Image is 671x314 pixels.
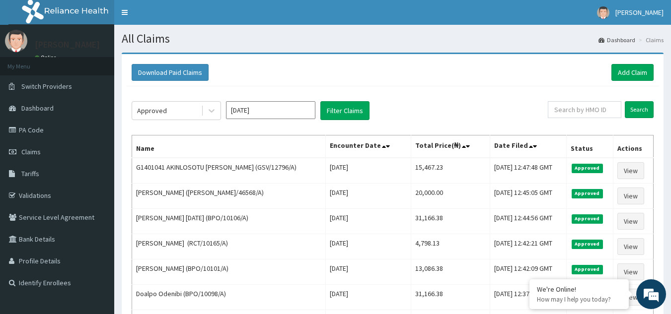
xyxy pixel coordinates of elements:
[132,234,326,259] td: [PERSON_NAME] (RCT/10165/A)
[611,64,654,81] a: Add Claim
[325,234,411,259] td: [DATE]
[21,82,72,91] span: Switch Providers
[490,158,567,184] td: [DATE] 12:47:48 GMT
[490,259,567,285] td: [DATE] 12:42:09 GMT
[598,36,635,44] a: Dashboard
[490,184,567,209] td: [DATE] 12:45:05 GMT
[572,189,603,198] span: Approved
[548,101,621,118] input: Search by HMO ID
[132,158,326,184] td: G1401041 AKINLOSOTU [PERSON_NAME] (GSV/12796/A)
[122,32,664,45] h1: All Claims
[35,40,100,49] p: [PERSON_NAME]
[320,101,370,120] button: Filter Claims
[411,135,490,158] th: Total Price(₦)
[490,135,567,158] th: Date Filed
[537,285,621,294] div: We're Online!
[617,188,644,204] a: View
[21,104,54,113] span: Dashboard
[411,285,490,310] td: 31,166.38
[572,164,603,173] span: Approved
[566,135,613,158] th: Status
[617,238,644,255] a: View
[5,30,27,52] img: User Image
[411,259,490,285] td: 13,086.38
[572,265,603,274] span: Approved
[132,184,326,209] td: [PERSON_NAME] ([PERSON_NAME]/46568/A)
[325,285,411,310] td: [DATE]
[325,135,411,158] th: Encounter Date
[617,213,644,230] a: View
[572,214,603,223] span: Approved
[132,209,326,234] td: [PERSON_NAME] [DATE] (BPO/10106/A)
[35,54,59,61] a: Online
[325,184,411,209] td: [DATE]
[617,263,644,280] a: View
[537,295,621,304] p: How may I help you today?
[325,209,411,234] td: [DATE]
[617,289,644,306] a: View
[615,8,664,17] span: [PERSON_NAME]
[411,209,490,234] td: 31,166.38
[21,169,39,178] span: Tariffs
[613,135,653,158] th: Actions
[411,158,490,184] td: 15,467.23
[132,259,326,285] td: [PERSON_NAME] (BPO/10101/A)
[597,6,609,19] img: User Image
[411,184,490,209] td: 20,000.00
[572,240,603,249] span: Approved
[137,106,167,116] div: Approved
[21,147,41,156] span: Claims
[625,101,654,118] input: Search
[325,259,411,285] td: [DATE]
[617,162,644,179] a: View
[490,234,567,259] td: [DATE] 12:42:21 GMT
[490,209,567,234] td: [DATE] 12:44:56 GMT
[636,36,664,44] li: Claims
[411,234,490,259] td: 4,798.13
[132,135,326,158] th: Name
[226,101,315,119] input: Select Month and Year
[132,285,326,310] td: Doalpo Odenibi (BPO/10098/A)
[325,158,411,184] td: [DATE]
[490,285,567,310] td: [DATE] 12:37:33 GMT
[132,64,209,81] button: Download Paid Claims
